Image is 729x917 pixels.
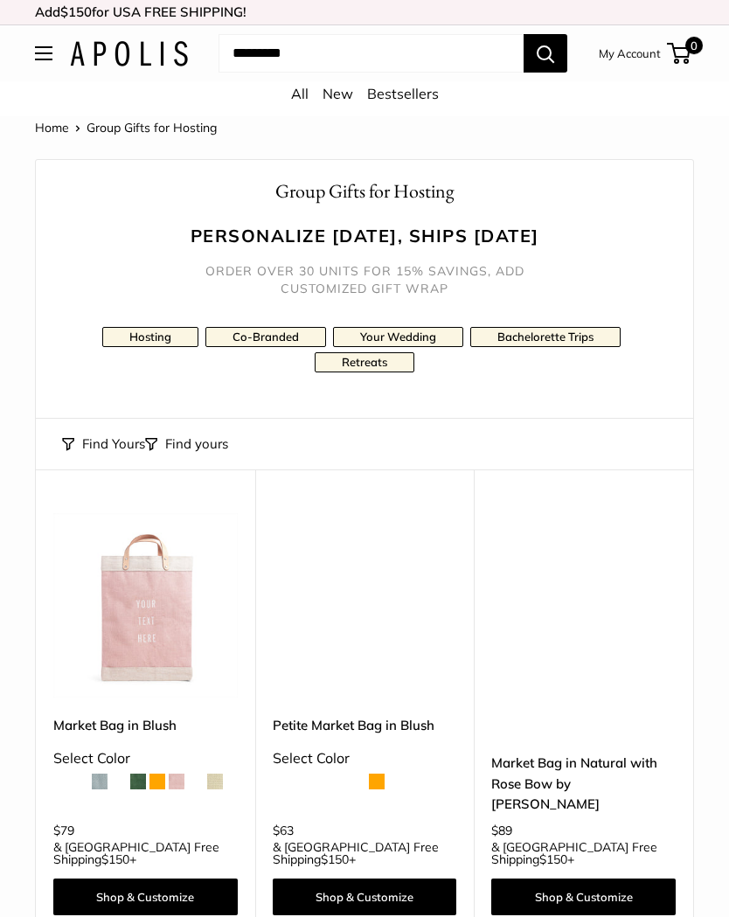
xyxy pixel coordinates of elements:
[62,177,667,205] h1: Group Gifts for Hosting
[53,746,238,772] div: Select Color
[205,327,326,347] a: Co-Branded
[53,715,238,735] a: Market Bag in Blush
[273,879,457,915] a: Shop & Customize
[599,43,661,64] a: My Account
[53,841,238,865] span: & [GEOGRAPHIC_DATA] Free Shipping +
[669,43,691,64] a: 0
[190,262,539,297] h5: Order over 30 units for 15% savings, add customized gift wrap
[101,851,129,867] span: $150
[53,823,74,838] span: $79
[315,352,414,372] a: Retreats
[539,851,567,867] span: $150
[323,85,353,102] a: New
[491,823,512,838] span: $89
[53,513,238,698] img: description_Our first Blush Market Bag
[102,327,198,347] a: Hosting
[273,715,457,735] a: Petite Market Bag in Blush
[321,851,349,867] span: $150
[60,3,92,20] span: $150
[273,513,457,698] a: description_Our first ever Blush CollectionPetite Market Bag in Blush
[53,879,238,915] a: Shop & Customize
[35,116,217,139] nav: Breadcrumb
[333,327,463,347] a: Your Wedding
[685,37,703,54] span: 0
[70,41,188,66] img: Apolis
[367,85,439,102] a: Bestsellers
[87,120,217,135] span: Group Gifts for Hosting
[145,432,228,456] button: Filter collection
[273,746,457,772] div: Select Color
[524,34,567,73] button: Search
[491,513,676,698] a: Market Bag in Natural with Rose Bow by Amy LogsdonMarket Bag in Natural with Rose Bow by Amy Logsdon
[491,753,676,814] a: Market Bag in Natural with Rose Bow by [PERSON_NAME]
[273,841,457,865] span: & [GEOGRAPHIC_DATA] Free Shipping +
[291,85,309,102] a: All
[62,432,145,456] button: Find Yours
[273,823,294,838] span: $63
[35,120,69,135] a: Home
[62,223,667,248] h3: Personalize [DATE], ships [DATE]
[491,841,676,865] span: & [GEOGRAPHIC_DATA] Free Shipping +
[219,34,524,73] input: Search...
[35,46,52,60] button: Open menu
[53,513,238,698] a: description_Our first Blush Market BagMarket Bag in Blush
[470,327,621,347] a: Bachelorette Trips
[491,879,676,915] a: Shop & Customize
